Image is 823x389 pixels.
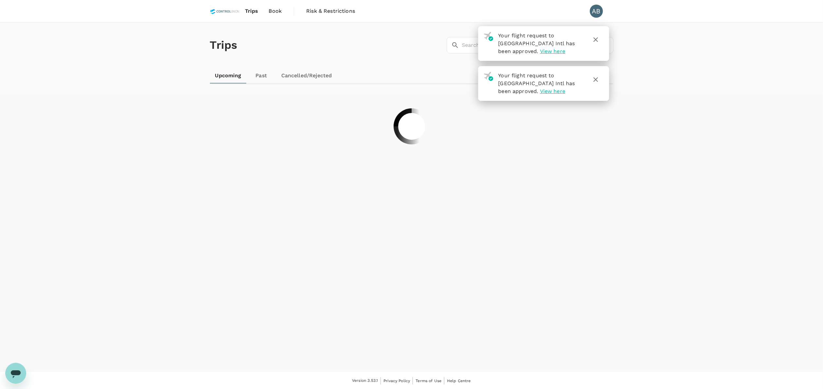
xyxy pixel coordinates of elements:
[352,378,378,384] span: Version 3.53.1
[247,68,276,83] a: Past
[245,7,258,15] span: Trips
[269,7,282,15] span: Book
[5,363,26,384] iframe: Button to launch messaging window
[540,48,565,54] span: View here
[498,72,575,94] span: Your flight request to [GEOGRAPHIC_DATA] Intl has been approved.
[210,23,237,68] h1: Trips
[276,68,337,83] a: Cancelled/Rejected
[416,377,441,384] a: Terms of Use
[447,379,471,383] span: Help Centre
[210,4,240,18] img: Control Union Malaysia Sdn. Bhd.
[484,72,493,81] img: flight-approved
[462,37,613,53] input: Search by travellers, trips, or destination, label, team
[498,32,575,54] span: Your flight request to [GEOGRAPHIC_DATA] Intl has been approved.
[416,379,441,383] span: Terms of Use
[306,7,355,15] span: Risk & Restrictions
[447,377,471,384] a: Help Centre
[484,32,493,41] img: flight-approved
[590,5,603,18] div: AB
[540,88,565,94] span: View here
[383,377,410,384] a: Privacy Policy
[383,379,410,383] span: Privacy Policy
[210,68,247,83] a: Upcoming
